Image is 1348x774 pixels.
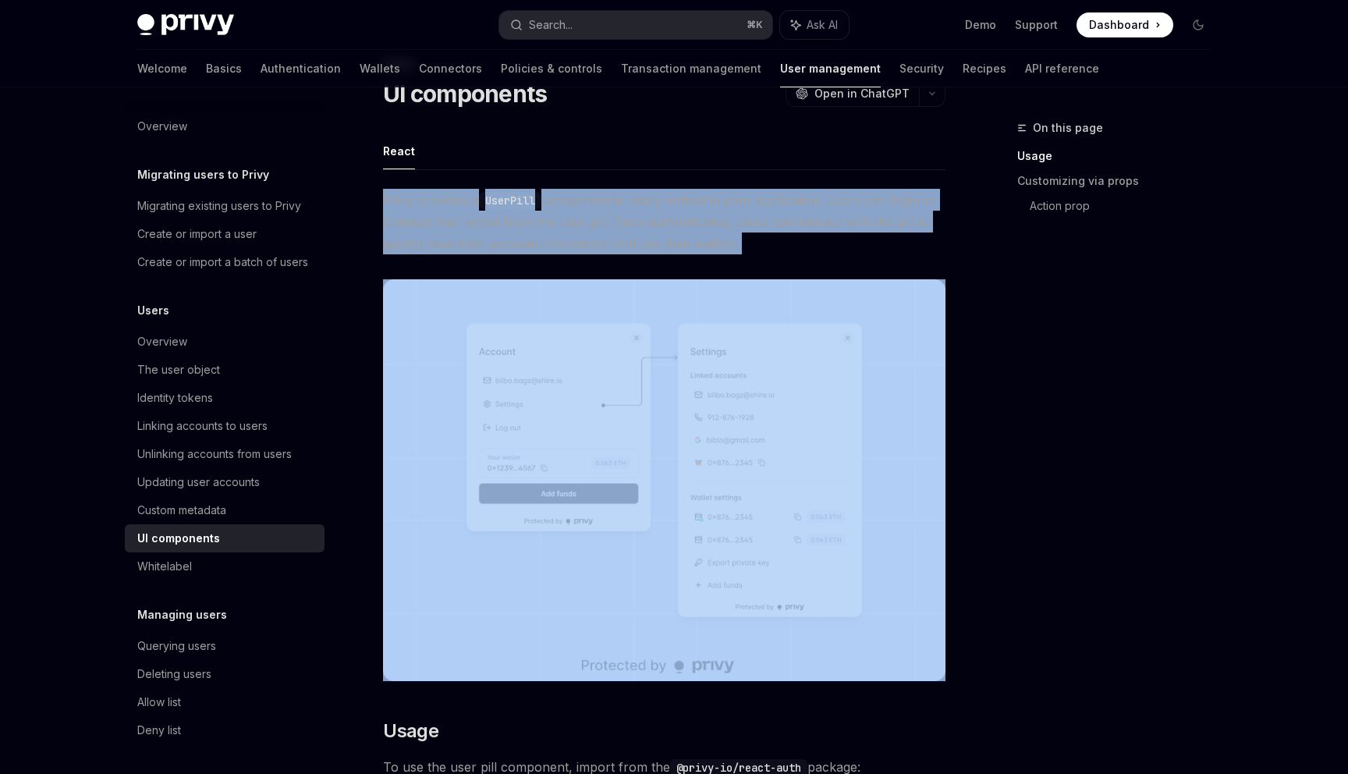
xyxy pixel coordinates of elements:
a: Create or import a user [125,220,325,248]
a: Deleting users [125,660,325,688]
a: Wallets [360,50,400,87]
span: On this page [1033,119,1103,137]
a: Linking accounts to users [125,412,325,440]
img: dark logo [137,14,234,36]
a: Deny list [125,716,325,744]
div: Unlinking accounts from users [137,445,292,463]
a: The user object [125,356,325,384]
div: Create or import a batch of users [137,253,308,272]
a: Overview [125,328,325,356]
a: Customizing via props [1017,169,1223,193]
div: Identity tokens [137,389,213,407]
div: Allow list [137,693,181,712]
div: UI components [137,529,220,548]
div: Querying users [137,637,216,655]
a: Transaction management [621,50,761,87]
span: ⌘ K [747,19,763,31]
div: Custom metadata [137,501,226,520]
span: Usage [383,719,438,744]
div: Search... [529,16,573,34]
a: Create or import a batch of users [125,248,325,276]
div: Updating user accounts [137,473,260,492]
h5: Managing users [137,605,227,624]
a: Updating user accounts [125,468,325,496]
a: Dashboard [1077,12,1173,37]
span: Privy provides a component to easily embed in your application. Users can login or connect their ... [383,189,945,254]
a: Connectors [419,50,482,87]
a: Unlinking accounts from users [125,440,325,468]
a: API reference [1025,50,1099,87]
a: Identity tokens [125,384,325,412]
button: Open in ChatGPT [786,80,919,107]
div: Migrating existing users to Privy [137,197,301,215]
button: Search...⌘K [499,11,772,39]
a: Basics [206,50,242,87]
h1: UI components [383,80,547,108]
img: images/Userpill2.png [383,279,945,681]
div: Linking accounts to users [137,417,268,435]
div: Whitelabel [137,557,192,576]
h5: Migrating users to Privy [137,165,269,184]
a: Security [899,50,944,87]
a: Support [1015,17,1058,33]
a: Usage [1017,144,1223,169]
div: Deny list [137,721,181,740]
div: Create or import a user [137,225,257,243]
a: Migrating existing users to Privy [125,192,325,220]
button: Toggle dark mode [1186,12,1211,37]
div: The user object [137,360,220,379]
span: Dashboard [1089,17,1149,33]
h5: Users [137,301,169,320]
a: Allow list [125,688,325,716]
div: Deleting users [137,665,211,683]
a: Custom metadata [125,496,325,524]
a: UI components [125,524,325,552]
a: Action prop [1030,193,1223,218]
a: Overview [125,112,325,140]
button: Ask AI [780,11,849,39]
div: Overview [137,332,187,351]
div: Overview [137,117,187,136]
a: Demo [965,17,996,33]
a: Policies & controls [501,50,602,87]
a: Querying users [125,632,325,660]
a: Whitelabel [125,552,325,580]
a: User management [780,50,881,87]
code: UserPill [479,192,541,209]
span: Ask AI [807,17,838,33]
a: Recipes [963,50,1006,87]
button: React [383,133,415,169]
span: Open in ChatGPT [814,86,910,101]
a: Welcome [137,50,187,87]
a: Authentication [261,50,341,87]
